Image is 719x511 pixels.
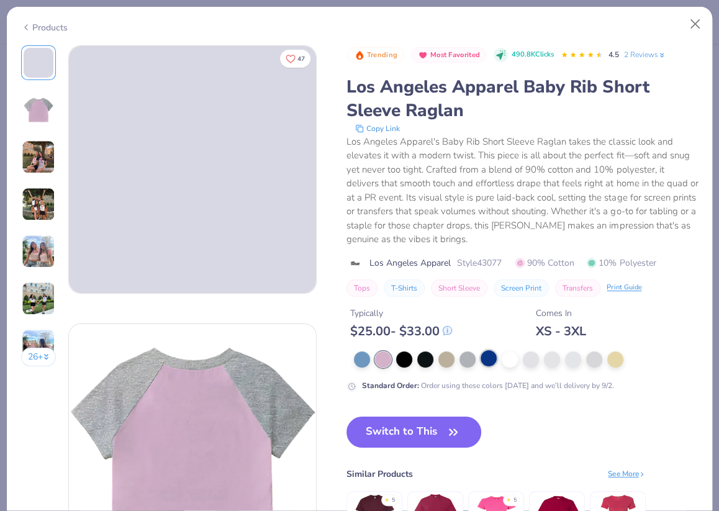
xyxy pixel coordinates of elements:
span: Style 43077 [457,256,502,269]
img: Most Favorited sort [418,50,428,60]
strong: Standard Order : [362,381,419,391]
span: 47 [297,56,305,62]
div: ★ [506,496,511,501]
button: Like [280,50,310,68]
span: Trending [367,52,397,58]
img: User generated content [22,188,55,221]
button: 26+ [21,348,57,366]
span: 90% Cotton [515,256,574,269]
button: copy to clipboard [351,122,404,135]
div: ★ [384,496,389,501]
button: Screen Print [494,279,549,297]
div: See More [608,468,646,479]
div: Products [21,21,68,34]
img: brand logo [346,258,363,268]
button: Transfers [555,279,600,297]
span: 10% Polyester [587,256,656,269]
button: Switch to This [346,417,481,448]
button: Short Sleeve [431,279,487,297]
img: Back [24,95,53,125]
button: Badge Button [411,47,486,63]
div: Los Angeles Apparel Baby Rib Short Sleeve Raglan [346,75,698,122]
div: Typically [350,307,452,320]
div: Comes In [536,307,586,320]
div: Print Guide [607,283,641,293]
button: Tops [346,279,378,297]
div: 5 [392,496,395,505]
span: Los Angeles Apparel [369,256,451,269]
button: Close [684,12,707,36]
img: User generated content [22,329,55,363]
div: XS - 3XL [536,323,586,339]
div: $ 25.00 - $ 33.00 [350,323,452,339]
span: Most Favorited [430,52,480,58]
div: 4.5 Stars [561,45,603,65]
div: Similar Products [346,468,413,481]
img: User generated content [22,140,55,174]
span: 490.8K Clicks [511,50,553,60]
img: User generated content [22,282,55,315]
div: Los Angeles Apparel's Baby Rib Short Sleeve Raglan takes the classic look and elevates it with a ... [346,135,698,246]
span: 4.5 [608,50,618,60]
div: Order using these colors [DATE] and we’ll delivery by 9/2. [362,380,614,391]
img: Trending sort [355,50,364,60]
div: 5 [513,496,517,505]
button: T-Shirts [384,279,425,297]
button: Badge Button [348,47,404,63]
img: User generated content [22,235,55,268]
a: 2 Reviews [623,49,666,60]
